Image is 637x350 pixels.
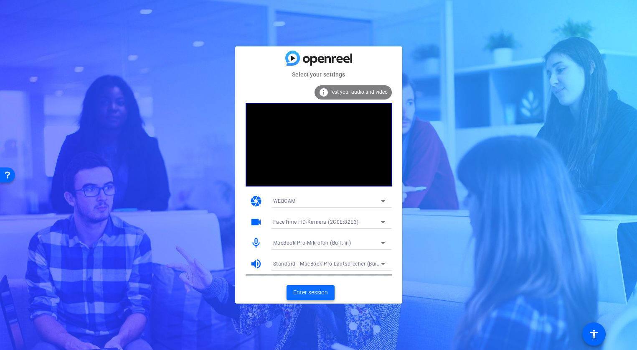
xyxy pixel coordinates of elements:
[319,87,329,97] mat-icon: info
[250,195,262,207] mat-icon: camera
[235,70,402,79] mat-card-subtitle: Select your settings
[330,89,388,95] span: Test your audio and video
[273,219,359,225] span: FaceTime HD-Kamera (2C0E:82E3)
[250,258,262,270] mat-icon: volume_up
[293,288,328,297] span: Enter session
[589,329,599,339] mat-icon: accessibility
[250,216,262,228] mat-icon: videocam
[285,51,352,65] img: blue-gradient.svg
[273,260,388,267] span: Standard - MacBook Pro-Lautsprecher (Built-in)
[273,240,351,246] span: MacBook Pro-Mikrofon (Built-in)
[273,198,296,204] span: WEBCAM
[287,285,335,300] button: Enter session
[250,237,262,249] mat-icon: mic_none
